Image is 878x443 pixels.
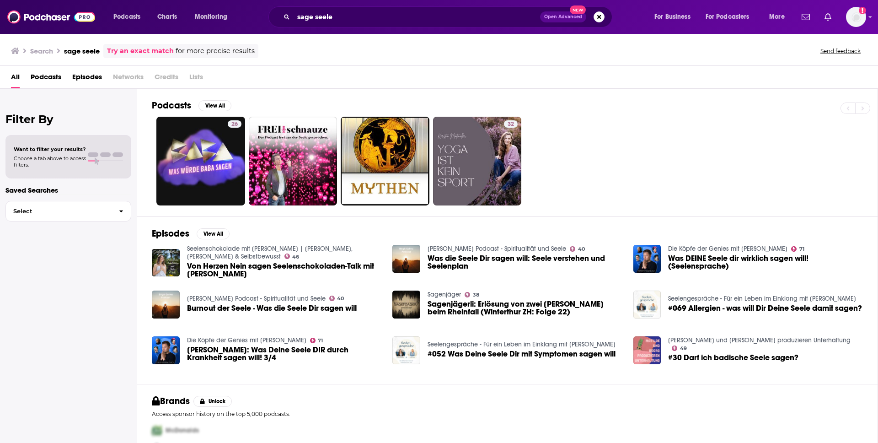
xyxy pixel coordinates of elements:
[428,340,616,348] a: Seelengespräche - Für ein Leben im Einklang mit Deiner Seele
[700,10,763,24] button: open menu
[798,9,814,25] a: Show notifications dropdown
[763,10,796,24] button: open menu
[791,246,804,252] a: 71
[152,336,180,364] img: Ruediger Dahlke: Was Deine Seele DIR durch Krankheit sagen will! 3/4
[428,350,616,358] a: #052 Was Deine Seele Dir mit Symptomen sagen will
[107,46,174,56] a: Try an exact match
[648,10,702,24] button: open menu
[31,70,61,88] a: Podcasts
[231,120,238,129] span: 26
[544,15,582,19] span: Open Advanced
[294,10,540,24] input: Search podcasts, credits, & more...
[570,5,586,14] span: New
[11,70,20,88] a: All
[152,100,231,111] a: PodcastsView All
[318,339,323,343] span: 71
[72,70,102,88] a: Episodes
[672,346,687,351] a: 49
[392,336,420,364] img: #052 Was Deine Seele Dir mit Symptomen sagen will
[633,291,661,319] img: #069 Allergien - was will Dir Deine Seele damit sagen?
[818,47,863,55] button: Send feedback
[846,7,866,27] button: Show profile menu
[176,46,255,56] span: for more precise results
[187,262,382,278] a: Von Herzen Nein sagen Seelenschokoladen-Talk mit Pia
[152,291,180,319] img: Burnout der Seele - Was die Seele Dir sagen will
[156,117,245,205] a: 26
[337,297,344,301] span: 40
[187,346,382,362] a: Ruediger Dahlke: Was Deine Seele DIR durch Krankheit sagen will! 3/4
[473,293,479,297] span: 38
[654,11,691,23] span: For Business
[187,346,382,362] span: [PERSON_NAME]: Was Deine Seele DIR durch Krankheit sagen will! 3/4
[428,254,622,270] a: Was die Seele Dir sagen will: Seele verstehen und Seelenplan
[668,254,863,270] a: Was DEINE Seele dir wirklich sagen will!(Seelensprache)
[570,246,585,252] a: 40
[193,396,232,407] button: Unlock
[504,120,518,128] a: 32
[680,346,687,351] span: 49
[433,117,522,205] a: 32
[668,245,787,253] a: Die Köpfe der Genies mit Maxim Mankevich
[189,70,203,88] span: Lists
[428,291,461,298] a: Sagenjäger
[107,10,152,24] button: open menu
[668,354,798,362] a: #30 Darf ich badische Seele sagen?
[540,11,586,22] button: Open AdvancedNew
[428,300,622,316] span: Sagenjägerli: Erlösung von zwei [PERSON_NAME] beim Rheinfall (Winterthur ZH: Folge 22)
[152,411,863,417] p: Access sponsor history on the top 5,000 podcasts.
[465,292,479,297] a: 38
[6,208,112,214] span: Select
[30,47,53,55] h3: Search
[428,300,622,316] a: Sagenjägerli: Erlösung von zwei armen Seelen beim Rheinfall (Winterthur ZH: Folge 22)
[113,11,140,23] span: Podcasts
[392,245,420,273] img: Was die Seele Dir sagen will: Seele verstehen und Seelenplan
[166,427,199,434] span: McDonalds
[310,338,323,343] a: 71
[187,336,306,344] a: Die Köpfe der Genies mit Maxim Mankevich
[668,295,856,303] a: Seelengespräche - Für ein Leben im Einklang mit Deiner Seele
[846,7,866,27] img: User Profile
[188,10,239,24] button: open menu
[846,7,866,27] span: Logged in as brenda_epic
[7,8,95,26] img: Podchaser - Follow, Share and Rate Podcasts
[195,11,227,23] span: Monitoring
[187,262,382,278] span: Von Herzen Nein sagen Seelenschokoladen-Talk mit [PERSON_NAME]
[633,336,661,364] img: #30 Darf ich badische Seele sagen?
[187,304,357,312] a: Burnout der Seele - Was die Seele Dir sagen will
[821,9,835,25] a: Show notifications dropdown
[228,120,241,128] a: 26
[392,291,420,319] img: Sagenjägerli: Erlösung von zwei armen Seelen beim Rheinfall (Winterthur ZH: Folge 22)
[152,100,191,111] h2: Podcasts
[152,228,230,239] a: EpisodesView All
[859,7,866,14] svg: Add a profile image
[187,245,353,260] a: Seelenschokolade mit Julia Colella | Sensibel, Stark & Selbstbewusst
[668,304,862,312] a: #069 Allergien - was will Dir Deine Seele damit sagen?
[668,336,851,344] a: Matilde und Georg produzieren Unterhaltung
[64,47,100,55] h3: sage seele
[633,245,661,273] img: Was DEINE Seele dir wirklich sagen will!(Seelensprache)
[151,10,182,24] a: Charts
[508,120,514,129] span: 32
[152,228,189,239] h2: Episodes
[198,100,231,111] button: View All
[14,155,86,168] span: Choose a tab above to access filters.
[152,249,180,277] img: Von Herzen Nein sagen Seelenschokoladen-Talk mit Pia
[329,296,344,301] a: 40
[277,6,621,27] div: Search podcasts, credits, & more...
